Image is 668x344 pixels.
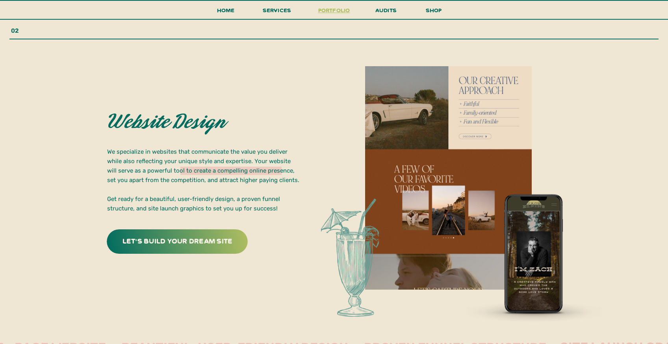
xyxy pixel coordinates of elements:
[315,5,353,20] a: portfolio
[263,6,291,14] span: services
[108,112,251,134] h2: Website Design
[260,5,293,20] a: services
[116,234,239,247] a: let's build your dream site
[107,147,300,212] p: We specialize in websites that communicate the value you deliver while also reflecting your uniqu...
[213,5,238,20] a: Home
[11,26,90,36] p: 02
[374,5,398,19] a: audits
[415,5,453,19] a: shop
